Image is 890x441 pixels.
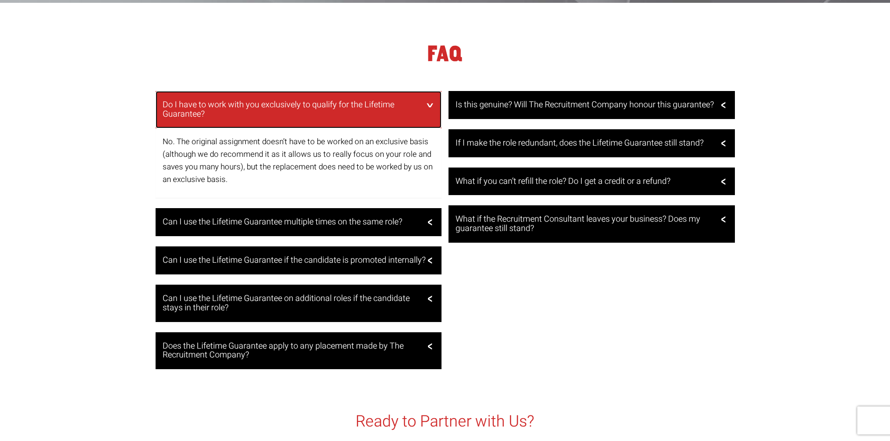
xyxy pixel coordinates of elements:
a: What if you can’t refill the role? Do I get a credit or a refund? [449,168,735,196]
p: No. The original assignment doesn’t have to be worked on an exclusive basis (although we do recom... [163,135,435,186]
h3: What if you can’t refill the role? Do I get a credit or a refund? [456,177,726,186]
h3: Can I use the Lifetime Guarantee if the candidate is promoted internally? [163,256,433,265]
a: Can I use the Lifetime Guarantee on additional roles if the candidate stays in their role? [156,285,442,322]
h3: Is this genuine? Will The Recruitment Company honour this guarantee? [456,100,726,110]
a: Do I have to work with you exclusively to qualify for the Lifetime Guarantee? [156,91,442,128]
h1: FAQ [156,46,735,63]
a: Can I use the Lifetime Guarantee multiple times on the same role? [156,208,442,236]
h3: Can I use the Lifetime Guarantee on additional roles if the candidate stays in their role? [163,294,433,313]
a: Does the Lifetime Guarantee apply to any placement made by The Recruitment Company? [156,332,442,370]
h3: What if the Recruitment Consultant leaves your business? Does my guarantee still stand? [456,215,726,233]
a: If I make the role redundant, does the Lifetime Guarantee still stand? [449,129,735,157]
h3: Does the Lifetime Guarantee apply to any placement made by The Recruitment Company? [163,342,433,360]
a: Is this genuine? Will The Recruitment Company honour this guarantee? [449,91,735,119]
h3: If I make the role redundant, does the Lifetime Guarantee still stand? [456,139,726,148]
a: What if the Recruitment Consultant leaves your business? Does my guarantee still stand? [449,205,735,243]
h3: Can I use the Lifetime Guarantee multiple times on the same role? [163,217,433,227]
h3: Do I have to work with you exclusively to qualify for the Lifetime Guarantee? [163,100,433,119]
a: Can I use the Lifetime Guarantee if the candidate is promoted internally? [156,246,442,274]
span: Ready to Partner with Us? [356,410,534,433]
